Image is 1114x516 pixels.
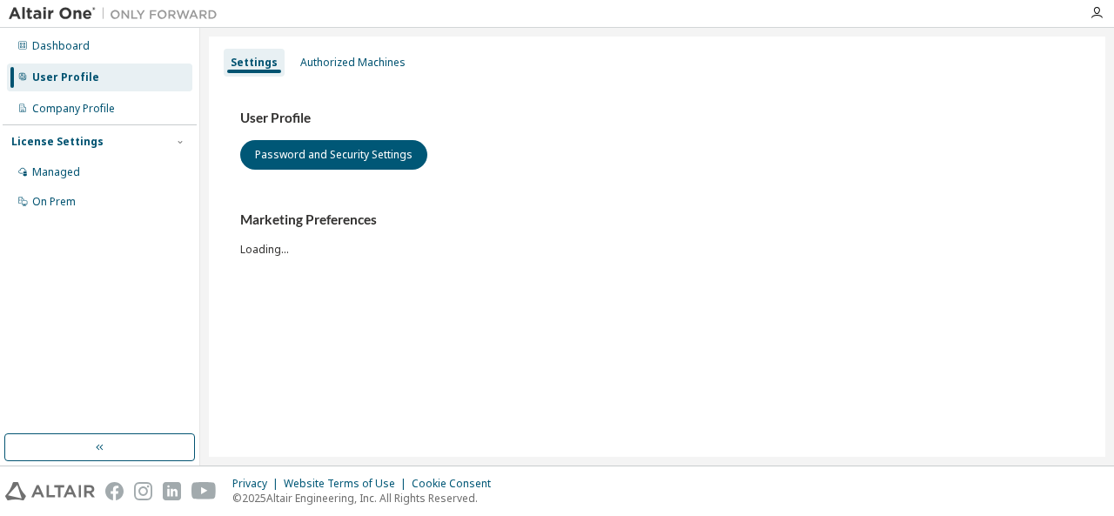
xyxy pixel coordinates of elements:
div: Privacy [232,477,284,491]
div: User Profile [32,70,99,84]
img: facebook.svg [105,482,124,500]
div: Website Terms of Use [284,477,412,491]
div: Dashboard [32,39,90,53]
h3: Marketing Preferences [240,211,1074,229]
div: Settings [231,56,278,70]
div: Cookie Consent [412,477,501,491]
img: youtube.svg [191,482,217,500]
img: instagram.svg [134,482,152,500]
img: altair_logo.svg [5,482,95,500]
div: Authorized Machines [300,56,406,70]
div: Managed [32,165,80,179]
button: Password and Security Settings [240,140,427,170]
img: Altair One [9,5,226,23]
img: linkedin.svg [163,482,181,500]
div: On Prem [32,195,76,209]
p: © 2025 Altair Engineering, Inc. All Rights Reserved. [232,491,501,506]
div: License Settings [11,135,104,149]
div: Loading... [240,211,1074,256]
div: Company Profile [32,102,115,116]
h3: User Profile [240,110,1074,127]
